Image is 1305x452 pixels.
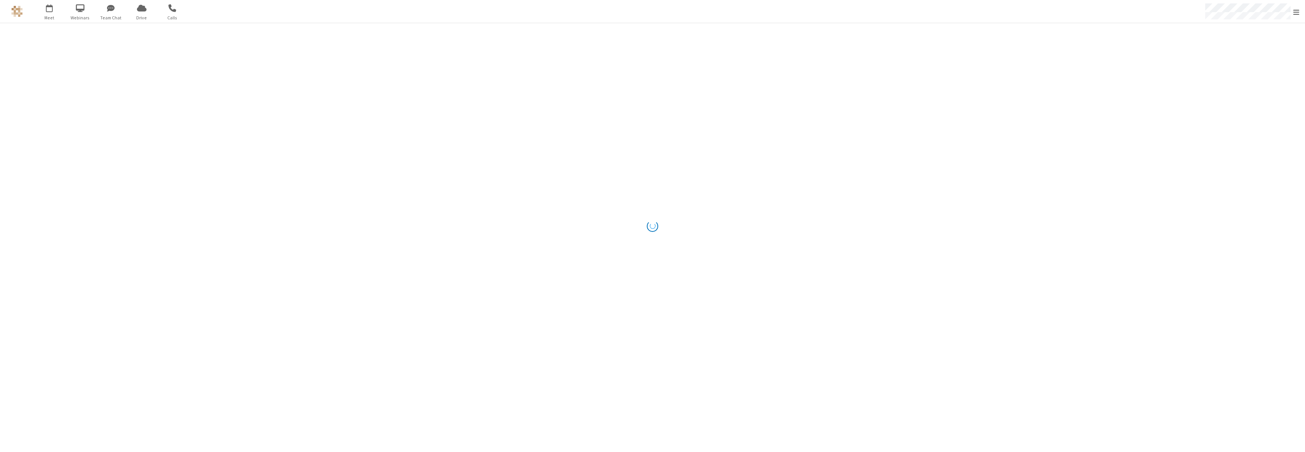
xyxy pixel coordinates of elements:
img: QA Selenium DO NOT DELETE OR CHANGE [11,6,23,17]
span: Drive [127,14,156,21]
span: Calls [158,14,187,21]
iframe: Chat [1286,432,1299,447]
span: Meet [35,14,64,21]
span: Team Chat [97,14,125,21]
span: Webinars [66,14,94,21]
